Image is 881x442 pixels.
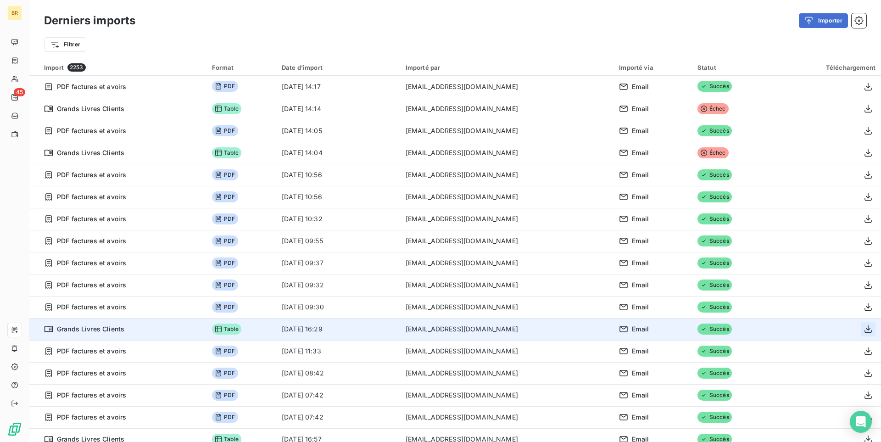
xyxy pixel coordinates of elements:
span: PDF [212,368,238,379]
td: [EMAIL_ADDRESS][DOMAIN_NAME] [400,230,614,252]
td: [DATE] 16:29 [276,318,400,340]
td: [EMAIL_ADDRESS][DOMAIN_NAME] [400,274,614,296]
span: Email [632,192,649,201]
span: PDF [212,390,238,401]
span: Email [632,236,649,246]
span: Succès [697,368,732,379]
span: Succès [697,346,732,357]
img: Logo LeanPay [7,422,22,436]
span: Email [632,413,649,422]
td: [EMAIL_ADDRESS][DOMAIN_NAME] [400,318,614,340]
span: PDF factures et avoirs [57,170,126,179]
span: Succès [697,280,732,291]
span: PDF factures et avoirs [57,413,126,422]
div: Import [44,63,201,72]
td: [DATE] 07:42 [276,406,400,428]
span: Table [212,147,241,158]
div: Statut [697,64,771,71]
span: PDF factures et avoirs [57,302,126,312]
td: [DATE] 09:37 [276,252,400,274]
td: [DATE] 14:04 [276,142,400,164]
span: Table [212,103,241,114]
td: [EMAIL_ADDRESS][DOMAIN_NAME] [400,406,614,428]
span: 2253 [67,63,86,72]
span: PDF factures et avoirs [57,280,126,290]
span: Succès [697,324,732,335]
span: Succès [697,390,732,401]
td: [DATE] 09:30 [276,296,400,318]
span: Succès [697,125,732,136]
span: PDF factures et avoirs [57,391,126,400]
span: Succès [697,191,732,202]
span: Grands Livres Clients [57,148,124,157]
span: PDF factures et avoirs [57,82,126,91]
span: Table [212,324,241,335]
span: Email [632,214,649,224]
td: [DATE] 14:05 [276,120,400,142]
td: [DATE] 10:56 [276,186,400,208]
span: Email [632,104,649,113]
div: Téléchargement [782,64,876,71]
div: Importé par [406,64,608,71]
td: [DATE] 14:14 [276,98,400,120]
span: Email [632,258,649,268]
h3: Derniers imports [44,12,135,29]
div: Format [212,64,271,71]
span: Email [632,325,649,334]
span: Email [632,391,649,400]
td: [EMAIL_ADDRESS][DOMAIN_NAME] [400,164,614,186]
span: PDF [212,81,238,92]
span: PDF [212,213,238,224]
span: Échec [697,103,729,114]
span: Email [632,82,649,91]
span: PDF [212,257,238,269]
span: Échec [697,147,729,158]
span: PDF factures et avoirs [57,192,126,201]
td: [EMAIL_ADDRESS][DOMAIN_NAME] [400,384,614,406]
td: [EMAIL_ADDRESS][DOMAIN_NAME] [400,120,614,142]
span: Grands Livres Clients [57,104,124,113]
span: PDF factures et avoirs [57,126,126,135]
span: PDF [212,191,238,202]
td: [DATE] 11:33 [276,340,400,362]
td: [EMAIL_ADDRESS][DOMAIN_NAME] [400,76,614,98]
span: PDF factures et avoirs [57,214,126,224]
div: Importé via [619,64,686,71]
span: Succès [697,235,732,246]
td: [DATE] 10:32 [276,208,400,230]
span: PDF factures et avoirs [57,347,126,356]
span: PDF factures et avoirs [57,236,126,246]
span: Succès [697,169,732,180]
td: [EMAIL_ADDRESS][DOMAIN_NAME] [400,340,614,362]
div: Date d’import [282,64,395,71]
td: [DATE] 09:55 [276,230,400,252]
td: [EMAIL_ADDRESS][DOMAIN_NAME] [400,186,614,208]
td: [DATE] 07:42 [276,384,400,406]
td: [DATE] 09:32 [276,274,400,296]
span: PDF [212,125,238,136]
span: Email [632,148,649,157]
span: Succès [697,412,732,423]
span: Grands Livres Clients [57,325,124,334]
button: Filtrer [44,37,86,52]
span: PDF [212,169,238,180]
div: Open Intercom Messenger [850,411,872,433]
span: PDF [212,412,238,423]
a: 45 [7,90,22,105]
td: [EMAIL_ADDRESS][DOMAIN_NAME] [400,362,614,384]
span: PDF [212,302,238,313]
td: [EMAIL_ADDRESS][DOMAIN_NAME] [400,296,614,318]
span: Email [632,280,649,290]
span: Email [632,302,649,312]
td: [EMAIL_ADDRESS][DOMAIN_NAME] [400,142,614,164]
span: Email [632,170,649,179]
button: Importer [799,13,848,28]
span: PDF factures et avoirs [57,258,126,268]
span: Succès [697,257,732,269]
span: PDF [212,235,238,246]
div: BR [7,6,22,20]
span: Succès [697,302,732,313]
td: [DATE] 08:42 [276,362,400,384]
td: [DATE] 10:56 [276,164,400,186]
td: [EMAIL_ADDRESS][DOMAIN_NAME] [400,98,614,120]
